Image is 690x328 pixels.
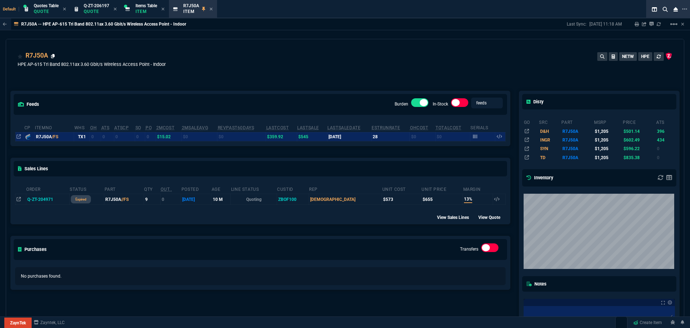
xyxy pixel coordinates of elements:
[277,184,309,194] th: CustId
[436,125,461,130] abbr: Total Cost of Units on Hand (with burden)
[135,9,157,14] p: Item
[464,196,472,203] span: 13%
[75,197,86,202] p: expired
[144,194,160,205] td: 9
[161,187,172,192] abbr: Outstanding (To Ship)
[622,144,656,153] td: $596.22
[210,6,213,12] nx-icon: Close Tab
[17,197,21,202] nx-icon: Open In Opposite Panel
[526,174,553,181] h5: Inventory
[327,125,360,130] abbr: The date of the last SO Inv price. No time limit. (ignore zeros)
[218,125,254,130] abbr: Total revenue past 60 days
[34,122,74,132] th: ItemNo
[622,153,656,162] td: $835.38
[327,132,371,141] td: [DATE]
[63,6,66,12] nx-icon: Close Tab
[18,61,166,68] p: HPE AP-615 Tri Band 802.11ax 3.60 Gbit/s Wireless Access Point - Indoor
[622,117,656,127] th: price
[594,117,622,127] th: msrp
[670,20,678,28] mat-icon: Example home icon
[135,3,157,8] span: Items Table
[421,194,463,205] td: $655
[421,184,463,194] th: Unit Price
[671,5,681,14] nx-icon: Close Workbench
[524,144,675,153] tr: ARUBA AP-615 (US) CAMPUS AP
[371,132,410,141] td: 28
[24,122,35,132] th: cp
[156,125,175,130] abbr: Avg cost of all PO invoices for 2 months (with burden)
[649,5,660,14] nx-icon: Split Panels
[69,184,104,194] th: Status
[656,144,675,153] td: 0
[52,134,58,139] span: /FS
[34,9,59,14] p: Quote
[121,197,129,202] span: //FS
[160,194,181,205] td: 0
[217,132,266,141] td: $0
[524,153,675,162] tr: HPE Aruba AP-615 (US)
[309,184,382,194] th: Rep
[561,127,594,135] td: R7J50A
[463,184,493,194] th: Margin
[297,132,327,141] td: $545
[594,127,622,135] td: $1,205
[309,194,382,205] td: [DEMOGRAPHIC_DATA]
[561,153,594,162] td: R7J50A
[383,196,420,203] div: $573
[26,51,48,60] a: R7J50A
[144,184,160,194] th: QTY
[656,127,675,135] td: 396
[266,132,297,141] td: $359.92
[526,280,547,287] h5: Notes
[18,101,39,108] h5: feeds
[145,132,156,141] td: 0
[410,125,428,130] abbr: Avg Cost of Inventory on-hand (with burden)
[84,3,109,8] span: Q-ZT-206197
[433,102,448,107] label: In-Stock
[181,194,211,205] td: [DATE]
[114,125,129,130] abbr: ATS with all companies combined
[524,117,539,127] th: go
[478,214,507,221] div: View Quote
[90,125,97,130] abbr: Total units in inventory.
[114,132,135,141] td: 0
[161,6,165,12] nx-icon: Close Tab
[481,243,498,255] div: Transfers
[211,194,231,205] td: 10 M
[382,184,422,194] th: Unit Cost
[619,52,637,61] button: NETW
[104,184,144,194] th: Part
[135,132,145,141] td: 0
[182,125,208,130] abbr: Avg Sale from SO invoices for 2 months
[435,132,470,141] td: $0
[561,117,594,127] th: part
[622,136,656,144] td: $602.49
[146,125,152,130] abbr: Total units on open Purchase Orders
[156,132,181,141] td: $15.02
[21,21,186,27] p: R7J50A -- HPE AP-615 Tri Band 802.11ax 3.60 Gbit/s Wireless Access Point - Indoor
[594,153,622,162] td: $1,205
[232,196,276,203] p: Quoting
[470,122,495,132] th: Serials
[183,3,199,8] span: R7J50A
[539,136,561,144] td: INGR
[561,144,594,153] td: R7J50A
[594,144,622,153] td: $1,205
[656,117,675,127] th: ats
[638,52,652,61] button: HPE
[101,132,114,141] td: 0
[524,136,675,144] tr: ARUBA AP-615 US CAMPUS AP PL-VL
[395,102,408,107] label: Burden
[32,319,67,326] a: msbcCompanyName
[372,125,400,130] abbr: Total sales within a 30 day window based on last time there was inventory
[74,132,90,141] td: TX1
[114,6,117,12] nx-icon: Close Tab
[526,98,543,105] h5: Disty
[211,184,231,194] th: age
[18,165,48,172] h5: Sales Lines
[589,21,622,27] p: [DATE] 11:18 AM
[36,134,73,140] div: R7J50A
[561,136,594,144] td: R7J50A
[524,127,675,135] tr: Aruba AP-615 (US) Campus AP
